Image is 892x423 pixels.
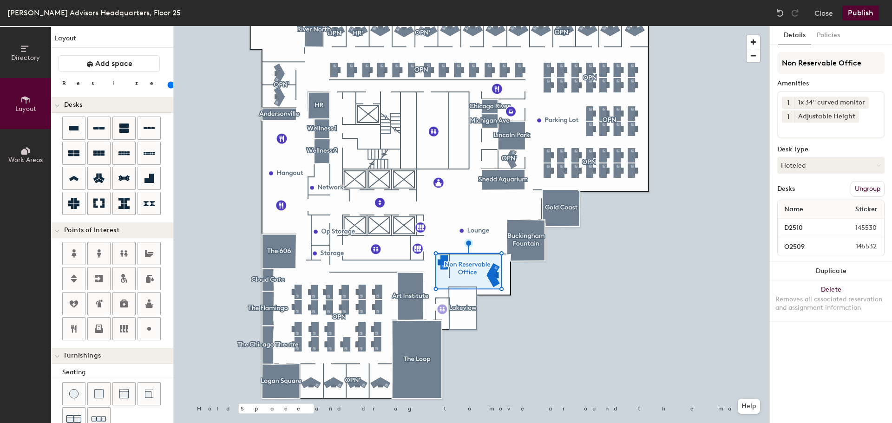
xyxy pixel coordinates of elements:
div: Adjustable Height [794,111,859,123]
span: Layout [15,105,36,113]
div: 1x 34" curved monitor [794,97,869,109]
button: Cushion [87,382,111,405]
div: Resize [62,79,165,87]
img: Couch (corner) [144,389,154,398]
span: Desks [64,101,82,109]
span: 1 [787,98,789,108]
button: Help [738,399,760,414]
span: Directory [11,54,40,62]
img: Redo [790,8,800,18]
button: Add space [59,55,160,72]
input: Unnamed desk [780,221,833,234]
button: 1 [782,111,794,123]
span: 1 [787,112,789,122]
img: Cushion [94,389,104,398]
button: Stool [62,382,85,405]
div: [PERSON_NAME] Advisors Headquarters, Floor 25 [7,7,181,19]
div: Desks [777,185,795,193]
button: Details [778,26,811,45]
span: 145532 [833,241,882,252]
span: Points of Interest [64,227,119,234]
button: Duplicate [770,262,892,280]
div: Removes all associated reservation and assignment information [775,295,886,312]
button: Publish [842,6,879,20]
button: Hoteled [777,157,885,174]
span: Furnishings [64,352,101,359]
input: Unnamed desk [780,240,833,253]
div: Desk Type [777,146,885,153]
button: Couch (corner) [138,382,161,405]
button: Policies [811,26,846,45]
button: 1 [782,97,794,109]
span: 145530 [833,223,882,233]
div: Seating [62,367,173,377]
button: DeleteRemoves all associated reservation and assignment information [770,280,892,321]
div: Amenities [777,80,885,87]
button: Couch (middle) [112,382,136,405]
button: Close [814,6,833,20]
img: Undo [775,8,785,18]
h1: Layout [51,33,173,48]
span: Add space [95,59,132,68]
span: Sticker [851,201,882,218]
img: Stool [69,389,79,398]
button: Ungroup [851,181,885,197]
img: Couch (middle) [119,389,129,398]
span: Name [780,201,808,218]
span: Work Areas [8,156,43,164]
